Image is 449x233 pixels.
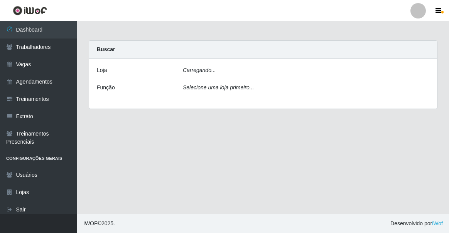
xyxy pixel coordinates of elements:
label: Loja [97,66,107,74]
img: CoreUI Logo [13,6,47,15]
strong: Buscar [97,46,115,52]
i: Carregando... [183,67,216,73]
a: iWof [432,220,443,226]
label: Função [97,84,115,92]
span: Desenvolvido por [390,220,443,228]
span: IWOF [83,220,98,226]
span: © 2025 . [83,220,115,228]
i: Selecione uma loja primeiro... [183,84,254,91]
